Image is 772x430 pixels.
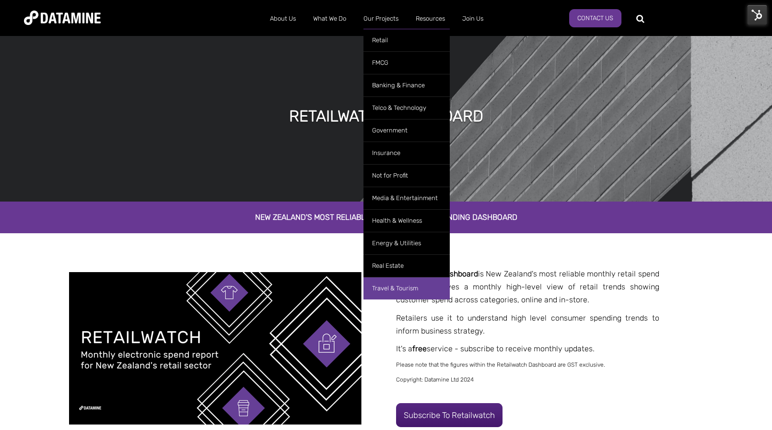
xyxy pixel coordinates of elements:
a: Real Estate [363,254,450,277]
a: Retail [363,29,450,51]
a: Resources [407,6,454,31]
a: Media & Entertainment [363,187,450,209]
a: Our Projects [355,6,407,31]
a: Contact Us [569,9,621,27]
span: Copyright: Datamine Ltd 2024 [396,376,474,383]
img: Datamine [24,11,101,25]
a: Join Us [454,6,492,31]
a: Government [363,119,450,142]
span: free [412,344,427,353]
span: New Zealand's most reliable monthly retail spending dashboard [255,213,517,222]
a: Telco & Technology [363,96,450,119]
span: Retailers use it to understand high level consumer spending trends to inform business strategy. [396,313,659,335]
a: FMCG [363,51,450,74]
span: Please note that the figures within the Retailwatch Dashboard are GST exclusive. [396,361,605,368]
a: Insurance [363,142,450,164]
a: Banking & Finance [363,74,450,96]
h1: retailWATCH Dashboard [289,106,483,127]
a: Not for Profit [363,164,450,187]
a: Travel & Tourism [363,277,450,299]
img: HubSpot Tools Menu Toggle [747,5,767,25]
a: What We Do [304,6,355,31]
a: About Us [261,6,304,31]
span: is New Zealand's most reliable monthly retail spend analysis, It gives a monthly high-level view ... [396,269,659,304]
a: Health & Wellness [363,209,450,232]
a: Subscribe to Retailwatch [396,403,503,427]
span: It's a service - subscribe to receive monthly updates. [396,344,595,353]
img: Retailwatch Report Template [69,272,362,425]
a: Energy & Utilities [363,232,450,254]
